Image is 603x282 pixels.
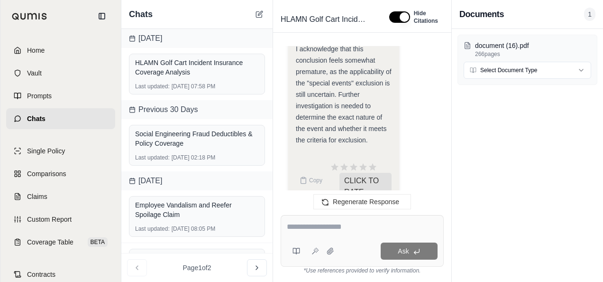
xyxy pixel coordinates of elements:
[121,171,273,190] div: [DATE]
[277,12,378,27] div: Edit Title
[27,146,65,156] span: Single Policy
[135,83,259,90] div: [DATE] 07:58 PM
[27,68,42,78] span: Vault
[6,163,115,184] a: Comparisons
[339,173,392,200] span: CLICK TO RATE
[121,29,273,48] div: [DATE]
[6,209,115,230] a: Custom Report
[12,13,47,20] img: Qumis Logo
[398,247,409,255] span: Ask
[135,154,259,161] div: [DATE] 02:18 PM
[135,200,259,219] div: Employee Vandalism and Reefer Spoilage Claim
[277,12,373,27] span: HLAMN Golf Cart Incident Insurance Coverage Analysis
[459,8,504,21] h3: Documents
[121,100,273,119] div: Previous 30 Days
[584,8,595,21] span: 1
[27,270,55,279] span: Contracts
[475,50,591,58] p: 266 pages
[88,237,108,247] span: BETA
[333,198,399,206] span: Regenerate Response
[464,41,591,58] button: document (16).pdf266pages
[6,63,115,84] a: Vault
[135,154,170,161] span: Last updated:
[6,108,115,129] a: Chats
[381,243,438,260] button: Ask
[135,225,259,233] div: [DATE] 08:05 PM
[27,215,72,224] span: Custom Report
[309,177,322,184] span: Copy
[6,141,115,161] a: Single Policy
[94,9,110,24] button: Collapse sidebar
[296,171,326,190] button: Copy
[27,169,66,179] span: Comparisons
[135,83,170,90] span: Last updated:
[135,58,259,77] div: HLAMN Golf Cart Incident Insurance Coverage Analysis
[183,263,211,273] span: Page 1 of 2
[254,9,265,20] button: New Chat
[6,186,115,207] a: Claims
[27,46,45,55] span: Home
[313,194,411,209] button: Regenerate Response
[135,129,259,148] div: Social Engineering Fraud Deductibles & Policy Coverage
[129,8,153,21] span: Chats
[6,85,115,106] a: Prompts
[27,91,52,101] span: Prompts
[6,232,115,253] a: Coverage TableBETA
[27,192,47,201] span: Claims
[27,237,73,247] span: Coverage Table
[296,45,392,144] span: I acknowledge that this conclusion feels somewhat premature, as the applicability of the "special...
[475,41,591,50] p: document (16).pdf
[414,9,438,25] span: Hide Citations
[281,267,444,274] div: *Use references provided to verify information.
[135,225,170,233] span: Last updated:
[27,114,46,123] span: Chats
[6,40,115,61] a: Home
